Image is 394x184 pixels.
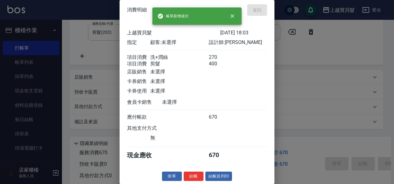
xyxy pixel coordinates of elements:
[127,69,150,75] div: 店販銷售
[184,172,204,181] button: 結帳
[127,99,162,106] div: 會員卡銷售
[127,78,150,85] div: 卡券銷售
[150,39,208,46] div: 顧客: 未選擇
[162,172,182,181] button: 掛單
[209,151,232,160] div: 670
[127,125,174,132] div: 其他支付方式
[127,39,150,46] div: 指定
[150,54,208,61] div: 洗+潤絲
[157,13,188,19] span: 帳單新增成功
[205,172,232,181] button: 結帳並列印
[209,54,232,61] div: 270
[209,114,232,120] div: 670
[150,78,208,85] div: 未選擇
[127,54,150,61] div: 項目消費
[150,88,208,94] div: 未選擇
[209,61,232,67] div: 400
[220,30,267,36] div: [DATE] 18:03
[127,114,150,120] div: 應付帳款
[209,39,267,46] div: 設計師: [PERSON_NAME]
[127,151,162,160] div: 現金應收
[225,9,239,23] button: close
[162,99,220,106] div: 未選擇
[150,69,208,75] div: 未選擇
[127,88,150,94] div: 卡券使用
[150,135,208,141] div: 無
[127,7,147,13] span: 消費明細
[127,61,150,67] div: 項目消費
[150,61,208,67] div: 剪髮
[127,30,220,36] div: 上越寶貝髮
